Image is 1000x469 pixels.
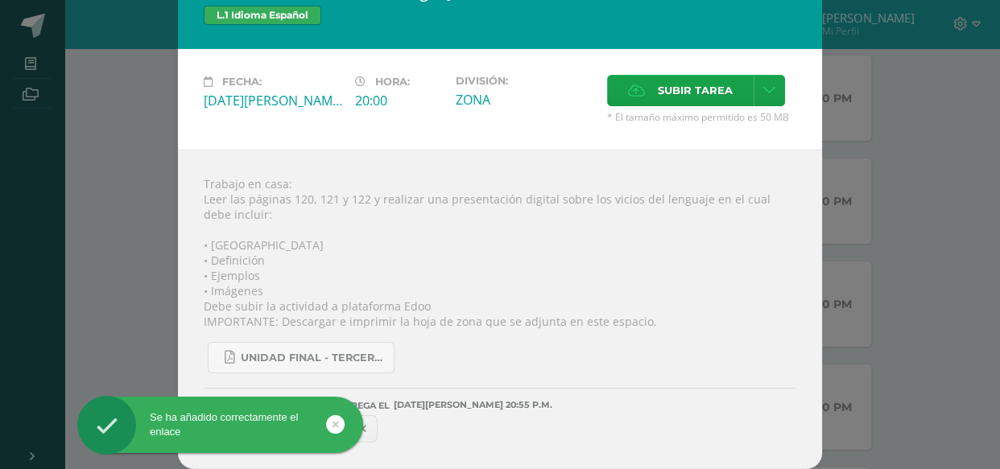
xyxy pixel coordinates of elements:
[390,405,552,405] span: [DATE][PERSON_NAME] 20:55 P.M.
[241,352,386,364] span: UNIDAD FINAL - TERCERO BASICO A-B-C.pdf
[204,92,342,109] div: [DATE][PERSON_NAME]
[607,110,796,124] span: * El tamaño máximo permitido es 50 MB
[178,150,822,469] div: Trabajo en casa: Leer las páginas 120, 121 y 122 y realizar una presentación digital sobre los vi...
[375,76,410,88] span: Hora:
[456,91,594,109] div: ZONA
[77,410,363,439] div: Se ha añadido correctamente el enlace
[208,342,395,373] a: UNIDAD FINAL - TERCERO BASICO A-B-C.pdf
[456,75,594,87] label: División:
[222,76,262,88] span: Fecha:
[658,76,733,105] span: Subir tarea
[355,92,443,109] div: 20:00
[204,6,321,25] span: L.1 Idioma Español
